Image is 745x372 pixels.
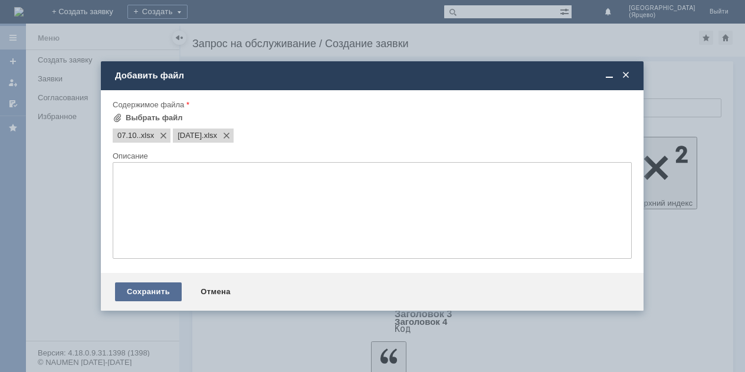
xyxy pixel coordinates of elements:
span: 07.10.2025.xlsx [202,131,217,140]
span: 07.10.2025.xlsx [178,131,202,140]
div: Содержимое файла [113,101,629,108]
span: 07.10..xlsx [139,131,154,140]
span: Свернуть (Ctrl + M) [603,70,615,81]
div: Добавить файл [115,70,632,81]
span: Закрыть [620,70,632,81]
span: 07.10..xlsx [117,131,139,140]
div: Выбрать файл [126,113,183,123]
div: Описание [113,152,629,160]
